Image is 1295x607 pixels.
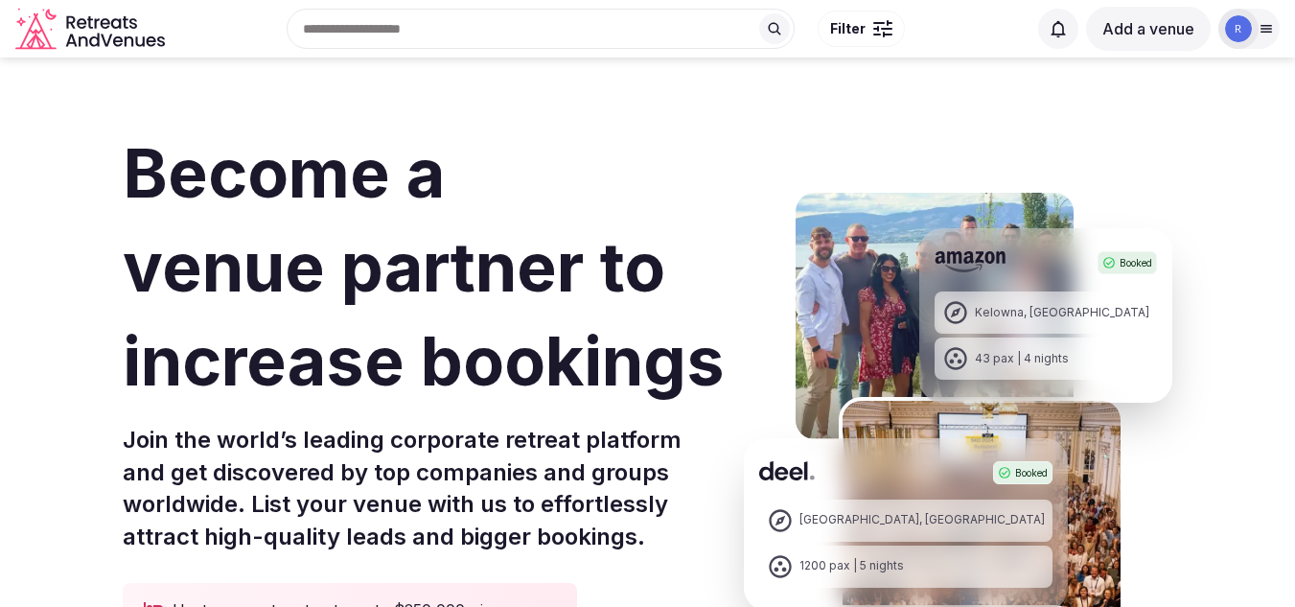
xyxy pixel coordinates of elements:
button: Filter [818,11,905,47]
a: Visit the homepage [15,8,169,51]
div: 1200 pax | 5 nights [799,558,904,574]
svg: Retreats and Venues company logo [15,8,169,51]
div: Booked [1098,251,1157,274]
div: Kelowna, [GEOGRAPHIC_DATA] [975,305,1149,321]
p: Join the world’s leading corporate retreat platform and get discovered by top companies and group... [123,424,728,552]
button: Add a venue [1086,7,1211,51]
div: Booked [993,461,1052,484]
a: Add a venue [1086,19,1211,38]
h1: Become a venue partner to increase bookings [123,127,728,409]
span: Filter [830,19,866,38]
img: Amazon Kelowna Retreat [792,189,1077,443]
div: [GEOGRAPHIC_DATA], [GEOGRAPHIC_DATA] [799,512,1045,528]
div: 43 pax | 4 nights [975,351,1069,367]
img: revenue-1910 [1225,15,1252,42]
